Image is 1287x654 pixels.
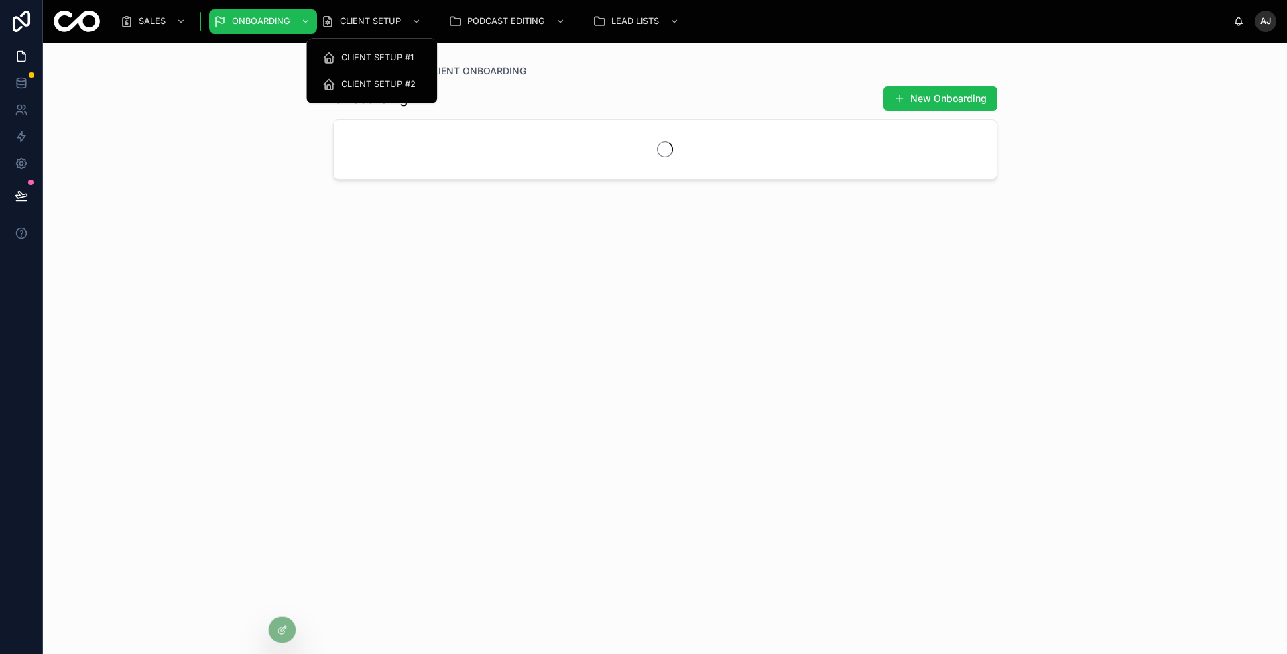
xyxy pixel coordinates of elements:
span: SALES [139,16,166,27]
a: CLIENT SETUP [317,9,428,34]
a: SALES [116,9,192,34]
span: LEAD LISTS [611,16,659,27]
span: CLIENT SETUP [340,16,401,27]
a: ONBOARDING [209,9,317,34]
button: New Onboarding [883,86,997,111]
span: PODCAST EDITING [467,16,545,27]
span: AJ [1260,16,1271,27]
div: scrollable content [111,7,1233,36]
span: CLIENT SETUP #2 [341,79,416,90]
span: CLIENT SETUP #1 [341,52,414,63]
img: App logo [54,11,100,32]
a: CLIENT SETUP #1 [314,46,429,70]
a: LEAD LISTS [589,9,686,34]
a: CLIENT ONBOARDING [426,64,526,78]
a: PODCAST EDITING [444,9,572,34]
a: CLIENT SETUP #2 [314,72,429,96]
span: ONBOARDING [232,16,290,27]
